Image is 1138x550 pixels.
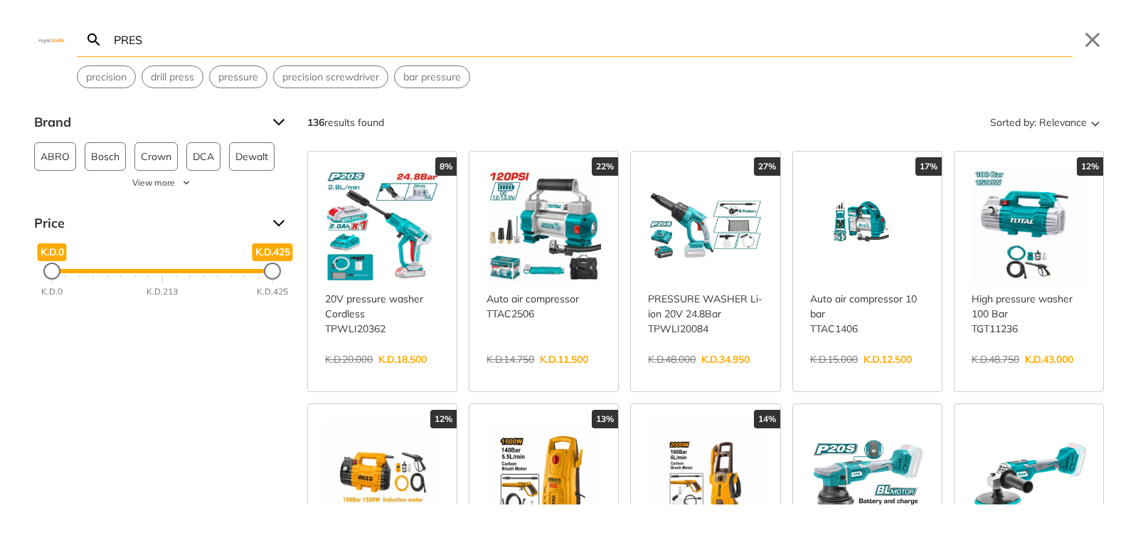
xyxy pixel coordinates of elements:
[85,142,126,171] button: Bosch
[134,142,178,171] button: Crown
[218,70,258,85] span: pressure
[229,142,275,171] button: Dewalt
[307,111,384,134] div: results found
[403,70,461,85] span: bar pressure
[754,410,780,428] div: 14%
[193,143,214,170] span: DCA
[592,157,618,176] div: 22%
[209,65,267,88] div: Suggestion: pressure
[915,157,942,176] div: 17%
[34,36,68,43] img: Close
[394,65,470,88] div: Suggestion: bar pressure
[987,111,1104,134] button: Sorted by:Relevance Sort
[141,143,171,170] span: Crown
[235,143,268,170] span: Dewalt
[1077,157,1103,176] div: 12%
[132,176,175,189] span: View more
[34,212,262,235] span: Price
[273,65,388,88] div: Suggestion: precision screwdriver
[91,143,119,170] span: Bosch
[264,263,281,280] div: Maximum Price
[86,70,127,85] span: precision
[1039,111,1087,134] span: Relevance
[1087,114,1104,131] svg: Sort
[43,263,60,280] div: Minimum Price
[34,176,290,189] button: View more
[151,70,194,85] span: drill press
[186,142,220,171] button: DCA
[435,157,457,176] div: 8%
[85,31,102,48] svg: Search
[430,410,457,428] div: 12%
[592,410,618,428] div: 13%
[274,66,388,88] button: Select suggestion: precision screwdriver
[210,66,267,88] button: Select suggestion: pressure
[282,70,379,85] span: precision screwdriver
[111,23,1073,56] input: Search…
[142,65,203,88] div: Suggestion: drill press
[41,285,63,298] div: K.D.0
[754,157,780,176] div: 27%
[1081,28,1104,51] button: Close
[34,111,262,134] span: Brand
[142,66,203,88] button: Select suggestion: drill press
[77,65,136,88] div: Suggestion: precision
[34,142,76,171] button: ABRO
[307,116,324,129] strong: 136
[257,285,288,298] div: K.D.425
[147,285,178,298] div: K.D.213
[41,143,70,170] span: ABRO
[78,66,135,88] button: Select suggestion: precision
[395,66,469,88] button: Select suggestion: bar pressure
